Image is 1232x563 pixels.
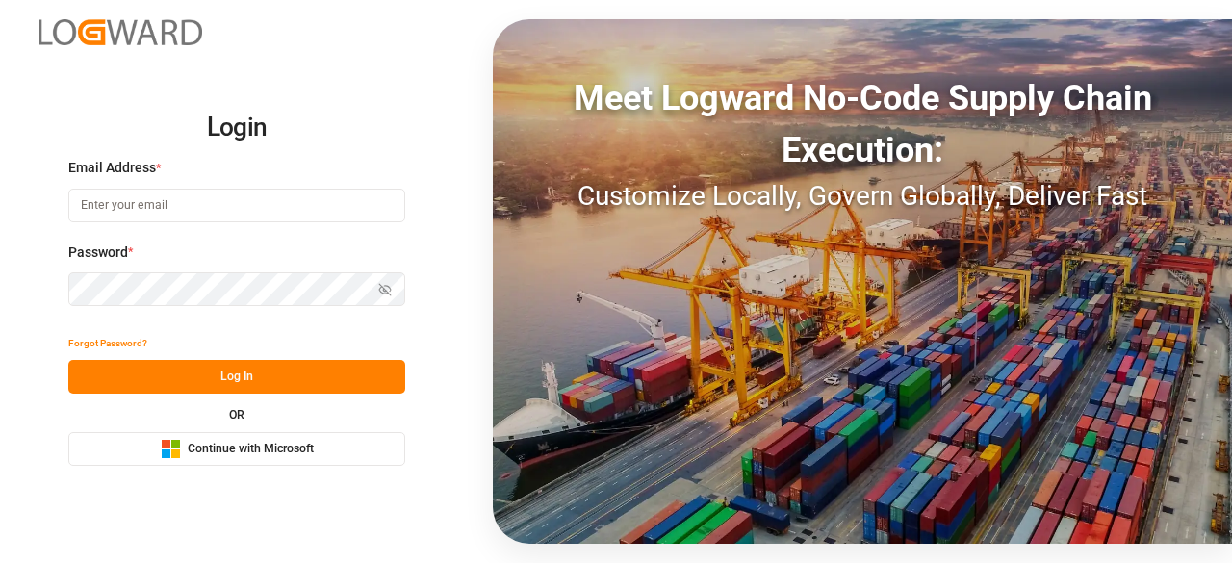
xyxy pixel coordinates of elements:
[68,97,405,159] h2: Login
[229,409,244,421] small: OR
[68,243,128,263] span: Password
[493,72,1232,176] div: Meet Logward No-Code Supply Chain Execution:
[38,19,202,45] img: Logward_new_orange.png
[188,441,314,458] span: Continue with Microsoft
[68,432,405,466] button: Continue with Microsoft
[68,158,156,178] span: Email Address
[68,189,405,222] input: Enter your email
[68,360,405,394] button: Log In
[68,326,147,360] button: Forgot Password?
[493,176,1232,217] div: Customize Locally, Govern Globally, Deliver Fast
